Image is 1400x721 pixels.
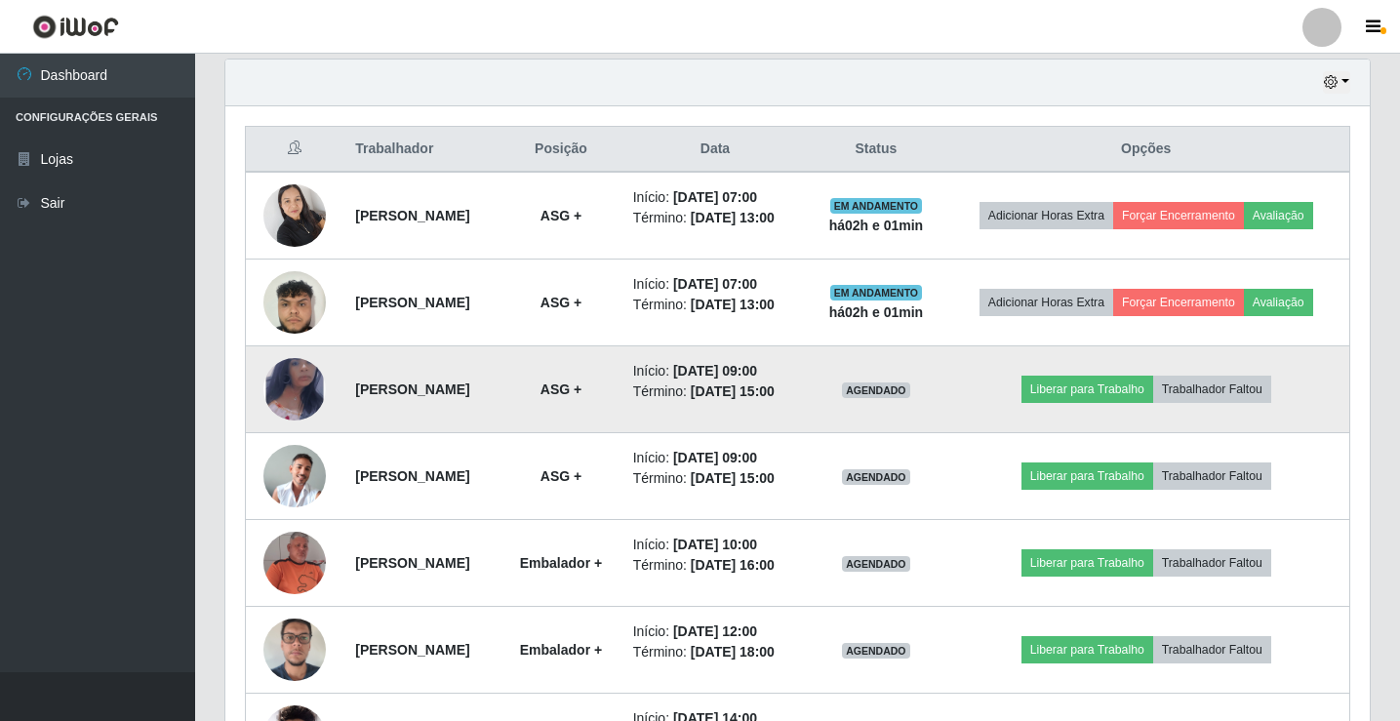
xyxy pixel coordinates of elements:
time: [DATE] 18:00 [691,644,775,660]
li: Início: [633,448,798,468]
th: Data [621,127,810,173]
strong: [PERSON_NAME] [355,295,469,310]
button: Adicionar Horas Extra [980,202,1113,229]
time: [DATE] 13:00 [691,210,775,225]
img: 1695142713031.jpeg [263,532,326,594]
span: AGENDADO [842,469,910,485]
button: Liberar para Trabalho [1021,462,1153,490]
img: 1698100436346.jpeg [263,445,326,507]
span: EM ANDAMENTO [830,285,923,300]
button: Adicionar Horas Extra [980,289,1113,316]
li: Término: [633,555,798,576]
time: [DATE] 09:00 [673,363,757,379]
strong: [PERSON_NAME] [355,555,469,571]
strong: há 02 h e 01 min [829,218,924,233]
button: Liberar para Trabalho [1021,549,1153,577]
button: Trabalhador Faltou [1153,462,1271,490]
th: Opções [942,127,1349,173]
strong: ASG + [540,468,581,484]
strong: há 02 h e 01 min [829,304,924,320]
th: Status [809,127,942,173]
img: 1740418670523.jpeg [263,608,326,691]
li: Início: [633,274,798,295]
strong: Embalador + [520,555,602,571]
strong: [PERSON_NAME] [355,642,469,658]
li: Início: [633,187,798,208]
button: Trabalhador Faltou [1153,376,1271,403]
img: 1731039194690.jpeg [263,260,326,343]
strong: Embalador + [520,642,602,658]
time: [DATE] 16:00 [691,557,775,573]
img: 1748046228717.jpeg [263,339,326,440]
time: [DATE] 15:00 [691,383,775,399]
li: Início: [633,361,798,381]
img: CoreUI Logo [32,15,119,39]
time: [DATE] 07:00 [673,189,757,205]
time: [DATE] 13:00 [691,297,775,312]
time: [DATE] 10:00 [673,537,757,552]
li: Término: [633,208,798,228]
strong: ASG + [540,208,581,223]
button: Liberar para Trabalho [1021,376,1153,403]
button: Trabalhador Faltou [1153,549,1271,577]
img: 1722007663957.jpeg [263,174,326,257]
button: Avaliação [1244,202,1313,229]
span: EM ANDAMENTO [830,198,923,214]
strong: [PERSON_NAME] [355,208,469,223]
strong: [PERSON_NAME] [355,468,469,484]
span: AGENDADO [842,382,910,398]
button: Trabalhador Faltou [1153,636,1271,663]
time: [DATE] 12:00 [673,623,757,639]
strong: [PERSON_NAME] [355,381,469,397]
button: Avaliação [1244,289,1313,316]
span: AGENDADO [842,556,910,572]
th: Posição [500,127,620,173]
li: Início: [633,535,798,555]
time: [DATE] 07:00 [673,276,757,292]
li: Término: [633,381,798,402]
th: Trabalhador [343,127,500,173]
button: Liberar para Trabalho [1021,636,1153,663]
li: Término: [633,642,798,662]
strong: ASG + [540,295,581,310]
button: Forçar Encerramento [1113,202,1244,229]
time: [DATE] 15:00 [691,470,775,486]
span: AGENDADO [842,643,910,659]
li: Término: [633,295,798,315]
time: [DATE] 09:00 [673,450,757,465]
strong: ASG + [540,381,581,397]
button: Forçar Encerramento [1113,289,1244,316]
li: Término: [633,468,798,489]
li: Início: [633,621,798,642]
